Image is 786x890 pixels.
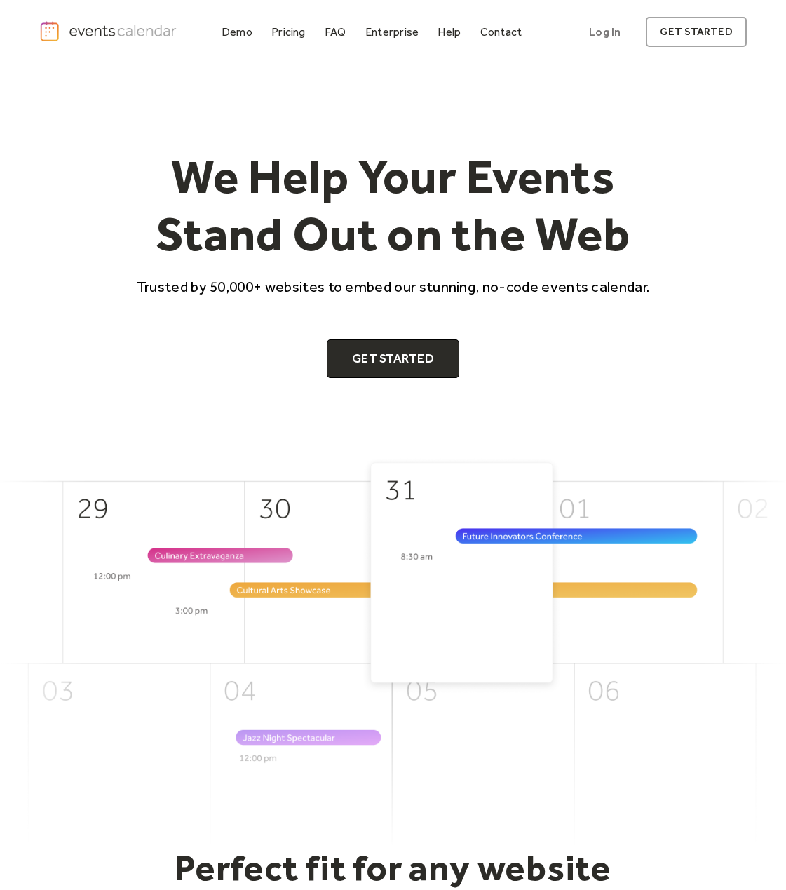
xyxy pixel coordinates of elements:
[360,22,424,41] a: Enterprise
[480,28,522,36] div: Contact
[124,148,663,262] h1: We Help Your Events Stand Out on the Web
[432,22,466,41] a: Help
[438,28,461,36] div: Help
[271,28,306,36] div: Pricing
[124,276,663,297] p: Trusted by 50,000+ websites to embed our stunning, no-code events calendar.
[266,22,311,41] a: Pricing
[325,28,346,36] div: FAQ
[319,22,352,41] a: FAQ
[57,846,730,889] h2: Perfect fit for any website
[575,17,635,47] a: Log In
[327,339,459,379] a: Get Started
[475,22,528,41] a: Contact
[222,28,252,36] div: Demo
[365,28,419,36] div: Enterprise
[646,17,746,47] a: get started
[216,22,258,41] a: Demo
